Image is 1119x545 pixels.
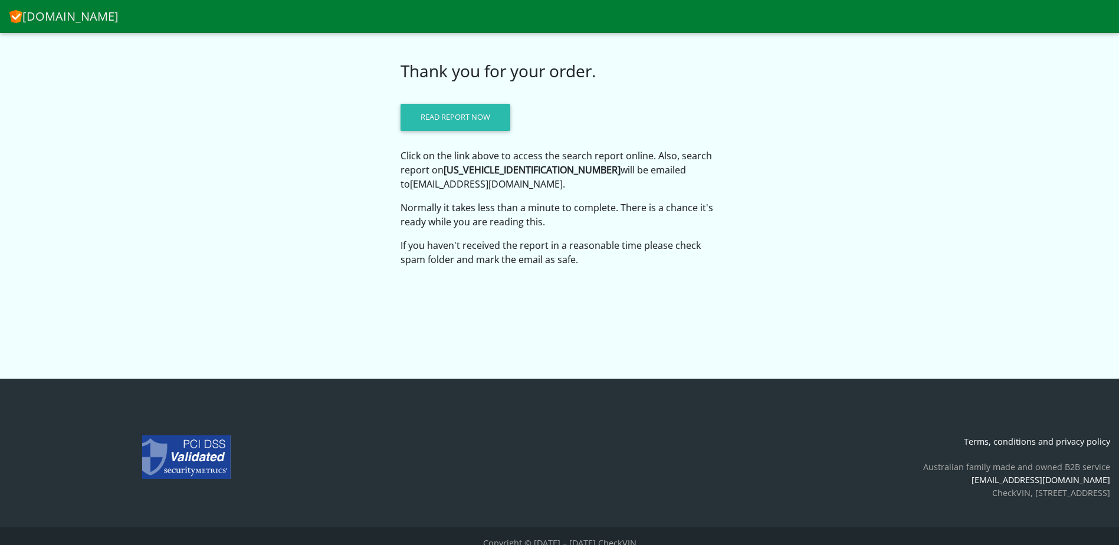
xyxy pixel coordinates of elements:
[964,436,1110,447] a: Terms, conditions and privacy policy
[401,149,719,191] p: Click on the link above to access the search report online. Also, search report on will be emaile...
[142,435,231,479] img: SecurityMetrics Credit Card Safe
[972,474,1110,485] a: [EMAIL_ADDRESS][DOMAIN_NAME]
[444,163,621,176] strong: [US_VEHICLE_IDENTIFICATION_NUMBER]
[9,5,119,28] a: [DOMAIN_NAME]
[401,238,719,267] p: If you haven't received the report in a reasonable time please check spam folder and mark the ema...
[401,201,719,229] p: Normally it takes less than a minute to complete. There is a chance it's ready while you are read...
[373,435,1119,499] div: Australian family made and owned B2B service CheckVIN, [STREET_ADDRESS]
[9,8,22,23] img: CheckVIN.com.au logo
[401,61,719,81] h3: Thank you for your order.
[401,104,510,131] a: Read report now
